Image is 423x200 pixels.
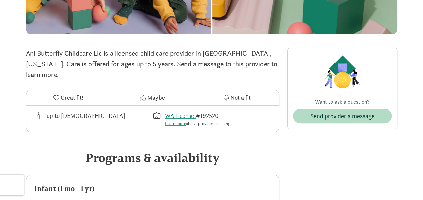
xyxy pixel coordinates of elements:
[165,112,196,120] a: WA License:
[323,54,362,90] img: Provider logo
[293,109,392,123] button: Send provider a message
[26,48,279,80] p: Ani Butterfly Childcare Llc is a licensed child care provider in [GEOGRAPHIC_DATA], [US_STATE]. C...
[165,120,232,127] div: about provider licensing.
[195,90,279,105] button: Not a fit
[26,90,110,105] button: Great fit!
[152,111,271,127] div: License number
[165,111,232,127] div: #1925201
[165,121,186,126] a: Learn more
[293,98,392,106] p: Want to ask a question?
[26,148,279,167] div: Programs & availability
[230,93,251,102] span: Not a fit
[47,111,125,127] div: up to [DEMOGRAPHIC_DATA]
[34,183,271,194] div: Infant (1 mo - 1 yr)
[147,93,165,102] span: Maybe
[110,90,195,105] button: Maybe
[310,111,375,121] span: Send provider a message
[34,111,153,127] div: Age range for children that this provider cares for
[61,93,83,102] span: Great fit!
